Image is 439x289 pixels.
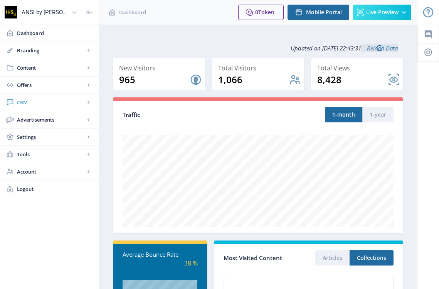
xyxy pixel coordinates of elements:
div: Traffic [123,110,258,119]
span: Logout [17,185,93,193]
span: Account [17,168,85,175]
span: Dashboard [17,29,93,37]
div: 8,428 [317,74,388,86]
div: ANSi by [PERSON_NAME] [22,4,68,21]
div: Average Bounce Rate [123,250,198,259]
div: New Visitors [119,63,202,74]
span: Branding [17,47,85,54]
span: Mobile Portal [306,9,342,15]
span: 38 % [184,259,198,267]
div: 965 [119,74,190,86]
span: Dashboard [119,8,146,16]
button: Live Preview [353,5,411,20]
button: 0Token [238,5,284,20]
div: Total Views [317,63,400,74]
span: Content [17,64,85,72]
button: Mobile Portal [288,5,349,20]
button: Articles [315,250,350,266]
img: properties.app_icon.png [5,6,17,18]
button: 1-month [325,107,362,122]
button: 1-year [362,107,394,122]
div: Most Visited Content [224,252,309,264]
button: Collections [350,250,394,266]
span: Live Preview [366,9,399,15]
span: Advertisements [17,116,85,124]
div: Total Visitors [218,63,301,74]
div: Updated on [DATE] 22:43:31 [113,38,404,58]
a: Reload Data [361,44,398,52]
span: Tools [17,150,85,158]
span: Settings [17,133,85,141]
span: Offers [17,81,85,89]
span: CRM [17,99,85,106]
span: Token [258,8,274,16]
div: 1,066 [218,74,289,86]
